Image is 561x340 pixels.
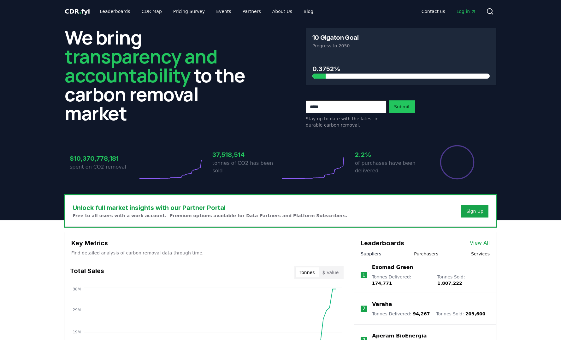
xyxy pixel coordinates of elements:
[137,6,167,17] a: CDR Map
[372,264,413,271] a: Exomad Green
[372,311,430,317] p: Tonnes Delivered :
[436,311,485,317] p: Tonnes Sold :
[452,6,481,17] a: Log in
[312,43,490,49] p: Progress to 2050
[470,239,490,247] a: View All
[73,330,81,334] tspan: 19M
[298,6,318,17] a: Blog
[361,238,404,248] h3: Leaderboards
[211,6,236,17] a: Events
[465,311,486,316] span: 209,600
[65,8,90,15] span: CDR fyi
[437,274,490,286] p: Tonnes Sold :
[319,267,343,277] button: $ Value
[461,205,488,218] button: Sign Up
[389,100,415,113] button: Submit
[414,251,438,257] button: Purchasers
[416,6,450,17] a: Contact us
[168,6,210,17] a: Pricing Survey
[457,8,476,15] span: Log in
[362,305,365,313] p: 2
[238,6,266,17] a: Partners
[267,6,297,17] a: About Us
[306,116,387,128] p: Stay up to date with the latest in durable carbon removal.
[440,145,475,180] div: Percentage of sales delivered
[95,6,318,17] nav: Main
[361,251,381,257] button: Suppliers
[70,163,138,171] p: spent on CO2 removal
[372,274,431,286] p: Tonnes Delivered :
[73,308,81,312] tspan: 29M
[73,203,347,212] h3: Unlock full market insights with our Partner Portal
[416,6,481,17] nav: Main
[296,267,318,277] button: Tonnes
[372,281,392,286] span: 174,771
[355,159,423,175] p: of purchases have been delivered
[372,301,392,308] a: Varaha
[73,212,347,219] p: Free to all users with a work account. Premium options available for Data Partners and Platform S...
[65,7,90,16] a: CDR.fyi
[312,34,358,41] h3: 10 Gigaton Goal
[362,271,365,279] p: 1
[212,150,280,159] h3: 37,518,514
[65,43,217,88] span: transparency and accountability
[79,8,81,15] span: .
[71,250,342,256] p: Find detailed analysis of carbon removal data through time.
[372,332,427,340] a: Aperam BioEnergia
[70,154,138,163] h3: $10,370,778,181
[413,311,430,316] span: 94,267
[71,238,342,248] h3: Key Metrics
[212,159,280,175] p: tonnes of CO2 has been sold
[471,251,490,257] button: Services
[73,287,81,291] tspan: 38M
[70,266,104,279] h3: Total Sales
[355,150,423,159] h3: 2.2%
[466,208,483,214] a: Sign Up
[312,64,490,74] h3: 0.3752%
[437,281,462,286] span: 1,807,222
[65,28,255,122] h2: We bring to the carbon removal market
[95,6,135,17] a: Leaderboards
